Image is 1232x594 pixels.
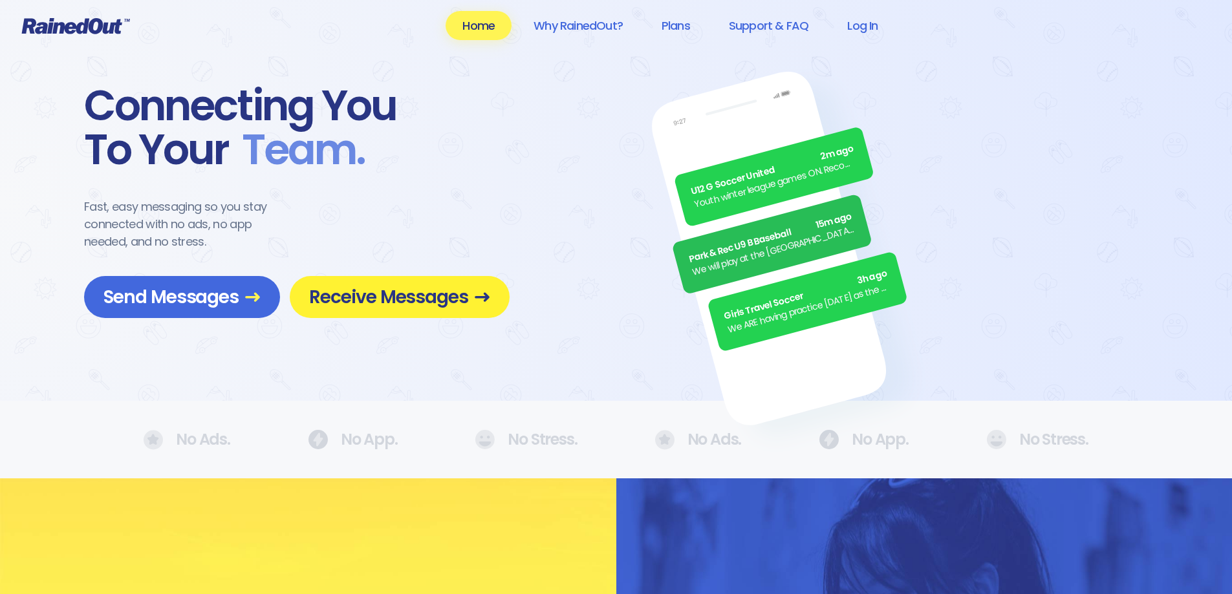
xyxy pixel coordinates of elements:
[819,430,909,449] div: No App.
[693,155,859,212] div: Youth winter league games ON. Recommend running shoes/sneakers for players as option for footwear.
[517,11,640,40] a: Why RainedOut?
[84,84,510,172] div: Connecting You To Your
[830,11,894,40] a: Log In
[689,142,856,199] div: U12 G Soccer United
[103,286,261,308] span: Send Messages
[144,430,163,450] img: No Ads.
[475,430,495,449] img: No Ads.
[819,142,856,164] span: 2m ago
[856,267,889,288] span: 3h ago
[691,222,857,279] div: We will play at the [GEOGRAPHIC_DATA]. Wear white, be at the field by 5pm.
[84,276,280,318] a: Send Messages
[309,286,490,308] span: Receive Messages
[84,198,291,250] div: Fast, easy messaging so you stay connected with no ads, no app needed, and no stress.
[144,430,230,450] div: No Ads.
[814,209,853,232] span: 15m ago
[308,430,398,449] div: No App.
[308,430,328,449] img: No Ads.
[687,209,854,266] div: Park & Rec U9 B Baseball
[645,11,707,40] a: Plans
[986,430,1006,449] img: No Ads.
[446,11,512,40] a: Home
[723,267,889,324] div: Girls Travel Soccer
[655,430,675,450] img: No Ads.
[726,280,892,337] div: We ARE having practice [DATE] as the sun is finally out.
[655,430,742,450] div: No Ads.
[819,430,839,449] img: No Ads.
[290,276,510,318] a: Receive Messages
[475,430,577,449] div: No Stress.
[712,11,825,40] a: Support & FAQ
[986,430,1088,449] div: No Stress.
[229,128,365,172] span: Team .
